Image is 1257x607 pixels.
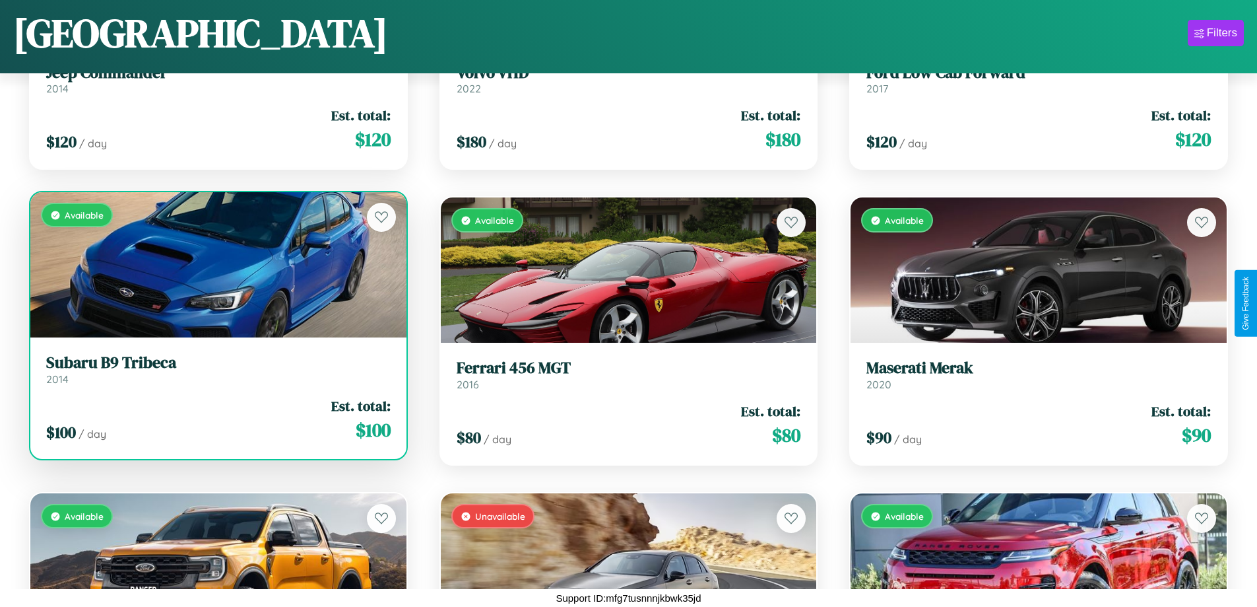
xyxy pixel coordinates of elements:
[356,417,391,443] span: $ 100
[46,373,69,386] span: 2014
[885,215,924,226] span: Available
[331,396,391,415] span: Est. total:
[457,359,801,391] a: Ferrari 456 MGT2016
[13,6,388,60] h1: [GEOGRAPHIC_DATA]
[866,131,897,153] span: $ 120
[866,82,888,95] span: 2017
[65,511,104,522] span: Available
[741,402,800,421] span: Est. total:
[1175,126,1211,153] span: $ 120
[475,511,525,522] span: Unavailable
[489,137,517,150] span: / day
[894,433,922,446] span: / day
[457,378,479,391] span: 2016
[46,421,76,443] span: $ 100
[1182,422,1211,448] span: $ 90
[1188,20,1244,46] button: Filters
[331,106,391,125] span: Est. total:
[46,63,391,96] a: Jeep Commander2014
[741,106,800,125] span: Est. total:
[475,215,514,226] span: Available
[484,433,511,446] span: / day
[65,209,104,221] span: Available
[866,378,891,391] span: 2020
[457,63,801,96] a: Volvo VHD2022
[457,359,801,378] h3: Ferrari 456 MGT
[355,126,391,153] span: $ 120
[1207,26,1237,40] div: Filters
[885,511,924,522] span: Available
[46,353,391,386] a: Subaru B9 Tribeca2014
[79,427,106,441] span: / day
[46,82,69,95] span: 2014
[46,131,77,153] span: $ 120
[457,131,486,153] span: $ 180
[866,63,1211,96] a: Ford Low Cab Forward2017
[765,126,800,153] span: $ 180
[457,427,481,448] span: $ 80
[79,137,107,150] span: / day
[866,359,1211,378] h3: Maserati Merak
[457,82,481,95] span: 2022
[1151,106,1211,125] span: Est. total:
[899,137,927,150] span: / day
[1241,277,1250,330] div: Give Feedback
[46,353,391,373] h3: Subaru B9 Tribeca
[1151,402,1211,421] span: Est. total:
[556,589,701,607] p: Support ID: mfg7tusnnnjkbwk35jd
[866,359,1211,391] a: Maserati Merak2020
[866,427,891,448] span: $ 90
[772,422,800,448] span: $ 80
